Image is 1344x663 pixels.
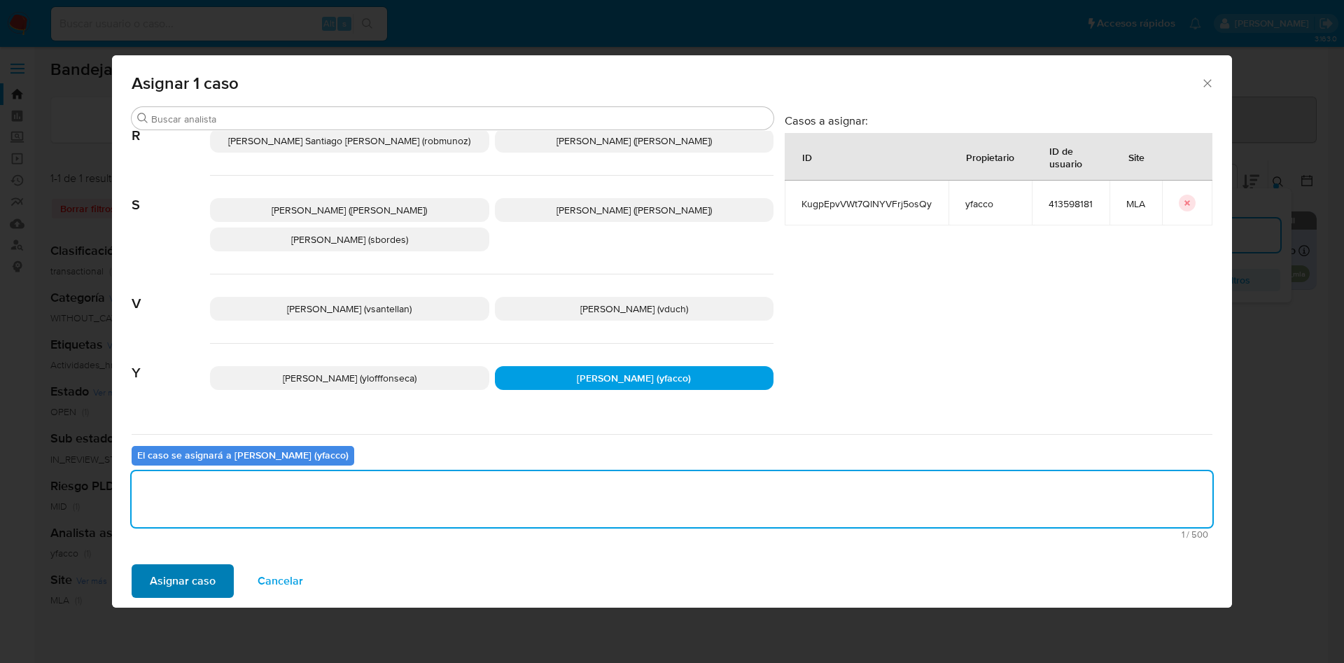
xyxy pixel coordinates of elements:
span: KugpEpvVWt7QlNYVFrj5osQy [801,197,932,210]
span: [PERSON_NAME] (vduch) [580,302,688,316]
span: Asignar caso [150,566,216,596]
span: [PERSON_NAME] (vsantellan) [287,302,412,316]
div: [PERSON_NAME] (yfacco) [495,366,774,390]
div: assign-modal [112,55,1232,608]
div: ID [785,140,829,174]
div: [PERSON_NAME] (sbordes) [210,228,489,251]
input: Buscar analista [151,113,768,125]
span: Asignar 1 caso [132,75,1200,92]
button: icon-button [1179,195,1196,211]
span: [PERSON_NAME] (sbordes) [291,232,408,246]
div: [PERSON_NAME] (ylofffonseca) [210,366,489,390]
div: [PERSON_NAME] ([PERSON_NAME]) [210,198,489,222]
button: Cerrar ventana [1200,76,1213,89]
button: Cancelar [239,564,321,598]
span: [PERSON_NAME] (yfacco) [577,371,691,385]
div: [PERSON_NAME] (vduch) [495,297,774,321]
span: Cancelar [258,566,303,596]
div: [PERSON_NAME] ([PERSON_NAME]) [495,198,774,222]
span: [PERSON_NAME] Santiago [PERSON_NAME] (robmunoz) [228,134,470,148]
span: yfacco [965,197,1015,210]
span: V [132,274,210,312]
span: MLA [1126,197,1145,210]
div: ID de usuario [1032,134,1109,180]
div: Propietario [949,140,1031,174]
span: [PERSON_NAME] ([PERSON_NAME]) [272,203,427,217]
button: Asignar caso [132,564,234,598]
div: [PERSON_NAME] ([PERSON_NAME]) [495,129,774,153]
span: [PERSON_NAME] ([PERSON_NAME]) [556,203,712,217]
h3: Casos a asignar: [785,113,1212,127]
button: Buscar [137,113,148,124]
span: Máximo 500 caracteres [136,530,1208,539]
div: [PERSON_NAME] Santiago [PERSON_NAME] (robmunoz) [210,129,489,153]
span: [PERSON_NAME] ([PERSON_NAME]) [556,134,712,148]
span: 413598181 [1049,197,1093,210]
span: Y [132,344,210,382]
span: S [132,176,210,214]
div: Site [1112,140,1161,174]
b: El caso se asignará a [PERSON_NAME] (yfacco) [137,448,349,462]
div: [PERSON_NAME] (vsantellan) [210,297,489,321]
span: [PERSON_NAME] (ylofffonseca) [283,371,416,385]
